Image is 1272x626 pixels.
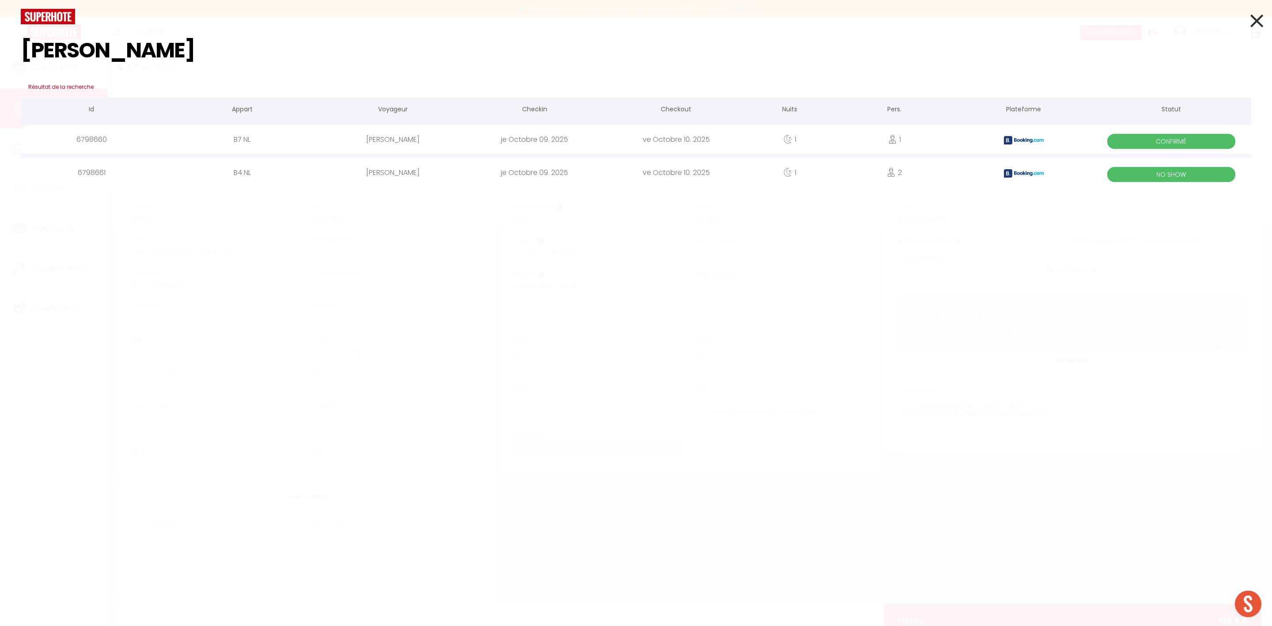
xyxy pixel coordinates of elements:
div: 1 [833,125,956,154]
img: logo [21,9,75,24]
th: Appart [162,98,322,123]
img: booking2.png [1004,169,1044,178]
div: ve Octobre 10. 2025 [605,125,746,154]
th: Checkin [464,98,605,123]
div: B4 NL [162,158,322,187]
input: Tapez pour rechercher... [21,24,1251,76]
th: Nuits [747,98,833,123]
h3: Résultat de la recherche [21,76,1251,98]
div: 6798661 [21,158,162,187]
span: Confirmé [1107,134,1235,149]
div: je Octobre 09. 2025 [464,125,605,154]
div: 1 [747,125,833,154]
th: Statut [1091,98,1251,123]
img: booking2.png [1004,136,1044,144]
th: Pers. [833,98,956,123]
div: [PERSON_NAME] [322,125,464,154]
div: Ouvrir le chat [1235,591,1261,617]
th: Id [21,98,162,123]
th: Checkout [605,98,746,123]
span: No Show [1107,167,1235,182]
div: B7 NL [162,125,322,154]
div: ve Octobre 10. 2025 [605,158,746,187]
th: Plateforme [956,98,1091,123]
div: je Octobre 09. 2025 [464,158,605,187]
div: 2 [833,158,956,187]
div: 6798660 [21,125,162,154]
div: 1 [747,158,833,187]
div: [PERSON_NAME] [322,158,464,187]
th: Voyageur [322,98,464,123]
